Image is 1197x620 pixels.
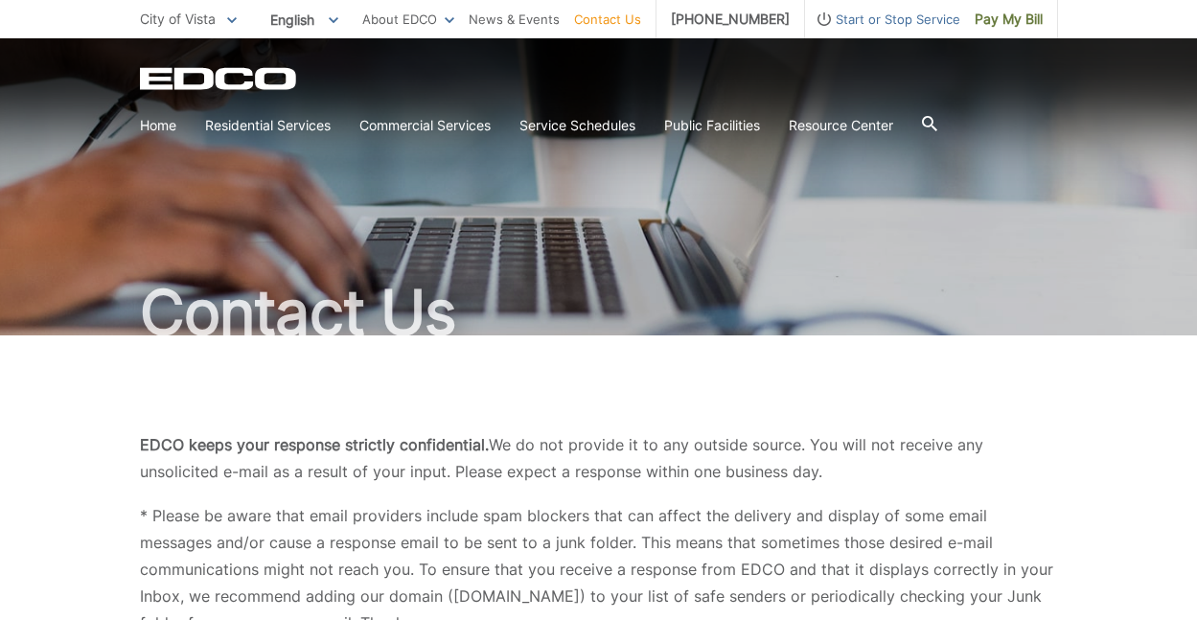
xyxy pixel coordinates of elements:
a: Public Facilities [664,115,760,136]
a: Residential Services [205,115,331,136]
a: Resource Center [789,115,893,136]
a: EDCD logo. Return to the homepage. [140,67,299,90]
a: Commercial Services [359,115,491,136]
p: We do not provide it to any outside source. You will not receive any unsolicited e-mail as a resu... [140,431,1058,485]
a: About EDCO [362,9,454,30]
span: City of Vista [140,11,216,27]
a: Service Schedules [519,115,635,136]
a: Contact Us [574,9,641,30]
h1: Contact Us [140,282,1058,343]
b: EDCO keeps your response strictly confidential. [140,435,489,454]
a: Home [140,115,176,136]
a: News & Events [469,9,560,30]
span: English [256,4,353,35]
span: Pay My Bill [975,9,1043,30]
